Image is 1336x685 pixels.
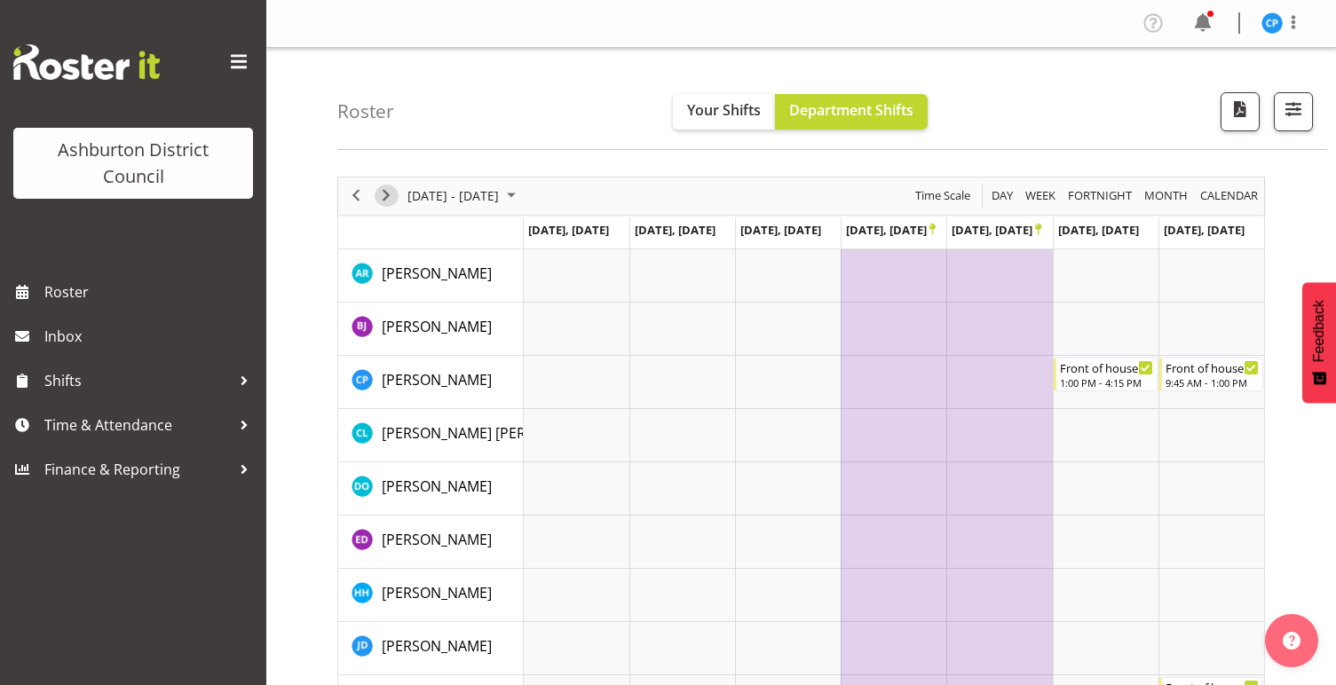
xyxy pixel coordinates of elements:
[44,456,231,483] span: Finance & Reporting
[382,316,492,337] a: [PERSON_NAME]
[1198,185,1261,207] button: Month
[382,317,492,336] span: [PERSON_NAME]
[1065,185,1135,207] button: Fortnight
[338,622,524,675] td: Jackie Driver resource
[382,529,492,550] a: [PERSON_NAME]
[338,516,524,569] td: Esther Deans resource
[673,94,775,130] button: Your Shifts
[375,185,399,207] button: Next
[1198,185,1260,207] span: calendar
[338,409,524,462] td: Connor Lysaght resource
[382,263,492,284] a: [PERSON_NAME]
[44,367,231,394] span: Shifts
[989,185,1016,207] button: Timeline Day
[1023,185,1059,207] button: Timeline Week
[337,101,394,122] h4: Roster
[1142,185,1190,207] span: Month
[382,370,492,390] span: [PERSON_NAME]
[846,222,936,238] span: [DATE], [DATE]
[406,185,501,207] span: [DATE] - [DATE]
[1142,185,1191,207] button: Timeline Month
[789,100,913,120] span: Department Shifts
[1164,222,1245,238] span: [DATE], [DATE]
[528,222,609,238] span: [DATE], [DATE]
[1058,222,1139,238] span: [DATE], [DATE]
[740,222,821,238] span: [DATE], [DATE]
[382,583,492,602] span: [PERSON_NAME]
[913,185,974,207] button: Time Scale
[1302,282,1336,403] button: Feedback - Show survey
[1060,358,1153,376] div: Front of house - Weekend
[44,279,257,305] span: Roster
[382,423,605,443] span: [PERSON_NAME] [PERSON_NAME]
[338,462,524,516] td: Denise O'Halloran resource
[382,530,492,549] span: [PERSON_NAME]
[382,369,492,390] a: [PERSON_NAME]
[382,422,605,444] a: [PERSON_NAME] [PERSON_NAME]
[1311,300,1327,362] span: Feedback
[338,569,524,622] td: Hannah Herbert-Olsen resource
[1066,185,1134,207] span: Fortnight
[635,222,715,238] span: [DATE], [DATE]
[338,249,524,303] td: Andrew Rankin resource
[1060,375,1153,390] div: 1:00 PM - 4:15 PM
[913,185,972,207] span: Time Scale
[1283,632,1300,650] img: help-xxl-2.png
[341,177,371,215] div: previous period
[401,177,526,215] div: December 22 - 28, 2025
[44,412,231,438] span: Time & Attendance
[952,222,1041,238] span: [DATE], [DATE]
[31,137,235,190] div: Ashburton District Council
[1274,92,1313,131] button: Filter Shifts
[1166,358,1259,376] div: Front of house - Weekend
[1221,92,1260,131] button: Download a PDF of the roster according to the set date range.
[775,94,928,130] button: Department Shifts
[344,185,368,207] button: Previous
[1166,375,1259,390] div: 9:45 AM - 1:00 PM
[1261,12,1283,34] img: charin-phumcharoen11025.jpg
[382,636,492,656] span: [PERSON_NAME]
[371,177,401,215] div: next period
[382,476,492,496] span: [PERSON_NAME]
[405,185,524,207] button: December 2025
[1024,185,1057,207] span: Week
[687,100,761,120] span: Your Shifts
[338,356,524,409] td: Charin Phumcharoen resource
[382,582,492,603] a: [PERSON_NAME]
[1159,358,1263,391] div: Charin Phumcharoen"s event - Front of house - Weekend Begin From Sunday, December 28, 2025 at 9:4...
[382,635,492,657] a: [PERSON_NAME]
[13,44,160,80] img: Rosterit website logo
[44,323,257,350] span: Inbox
[382,264,492,283] span: [PERSON_NAME]
[990,185,1015,207] span: Day
[1054,358,1158,391] div: Charin Phumcharoen"s event - Front of house - Weekend Begin From Saturday, December 27, 2025 at 1...
[338,303,524,356] td: Barbara Jaine resource
[382,476,492,497] a: [PERSON_NAME]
